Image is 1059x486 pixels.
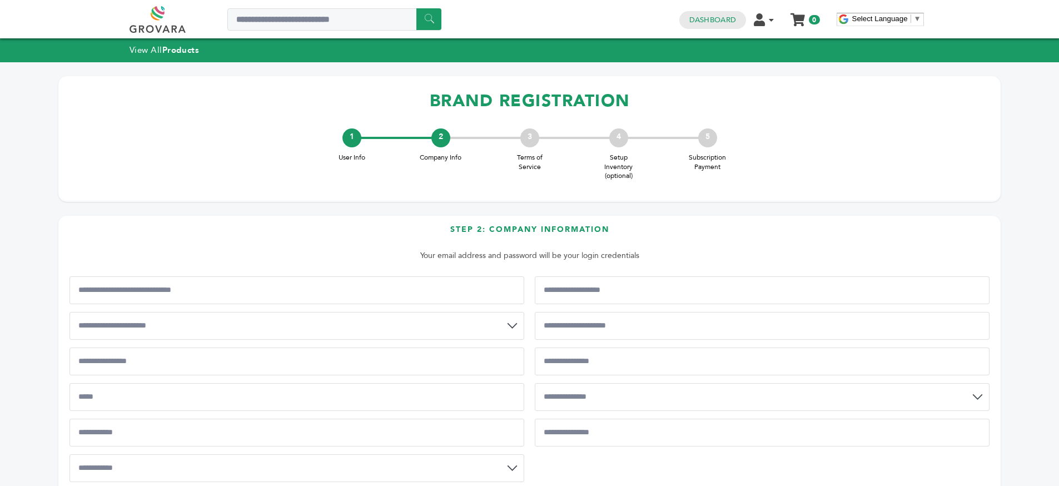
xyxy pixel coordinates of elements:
span: Subscription Payment [685,153,730,172]
h3: Step 2: Company Information [69,224,990,244]
div: 2 [431,128,450,147]
input: Search a product or brand... [227,8,441,31]
input: Business Phone Number* [535,312,990,340]
span: Setup Inventory (optional) [596,153,641,181]
h1: BRAND REGISTRATION [69,85,990,117]
p: Your email address and password will be your login credentials [75,249,984,262]
strong: Products [162,44,199,56]
span: User Info [330,153,374,162]
a: My Cart [791,10,804,22]
input: Business Tax ID/EIN* [535,276,990,304]
input: City* [69,383,524,411]
span: Company Info [419,153,463,162]
span: 0 [809,15,819,24]
span: ​ [911,14,911,23]
input: Postal Code* [69,419,524,447]
div: 3 [520,128,539,147]
div: 4 [609,128,628,147]
input: Street Address 1* [69,348,524,375]
div: 5 [698,128,717,147]
a: Dashboard [689,15,736,25]
a: View AllProducts [130,44,200,56]
span: Select Language [852,14,908,23]
input: Company Website* [535,419,990,447]
span: ▼ [914,14,921,23]
input: Business Name/Company Legal Name* [69,276,524,304]
input: Street Address 2 [535,348,990,375]
div: 1 [342,128,361,147]
span: Terms of Service [508,153,552,172]
a: Select Language​ [852,14,921,23]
